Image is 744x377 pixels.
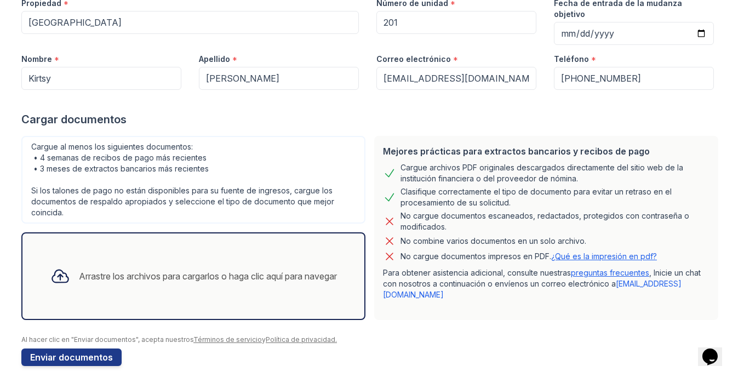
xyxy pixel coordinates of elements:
[698,333,733,366] iframe: chat widget
[383,268,701,299] font: Para obtener asistencia adicional, consulte nuestras , Inicie un chat con nosotros a continuación...
[551,252,657,261] a: ¿Qué es la impresión en pdf?
[400,210,709,232] div: No cargue documentos escaneados, redactados, protegidos con contraseña o modificados.
[21,349,122,366] button: Enviar documentos
[193,335,262,344] a: Términos de servicio
[400,235,586,248] div: No combine varios documentos en un solo archivo.
[571,268,649,277] a: preguntas frecuentes
[383,145,709,158] div: Mejores prácticas para extractos bancarios y recibos de pago
[21,112,723,127] div: Cargar documentos
[79,270,337,283] div: Arrastre los archivos para cargarlos o haga clic aquí para navegar
[21,335,337,344] font: Al hacer clic en "Enviar documentos", acepta nuestros y
[400,252,657,261] font: No cargue documentos impresos en PDF.
[199,54,230,65] label: Apellido
[21,54,52,65] label: Nombre
[383,279,682,299] a: [EMAIL_ADDRESS][DOMAIN_NAME]
[376,54,451,65] label: Correo electrónico
[554,54,589,65] label: Teléfono
[21,136,365,224] div: Cargue al menos los siguientes documentos: • 4 semanas de recibos de pago más recientes • 3 meses...
[266,335,337,344] a: Política de privacidad.
[400,186,709,208] div: Clasifique correctamente el tipo de documento para evitar un retraso en el procesamiento de su so...
[400,162,709,184] div: Cargue archivos PDF originales descargados directamente del sitio web de la institución financier...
